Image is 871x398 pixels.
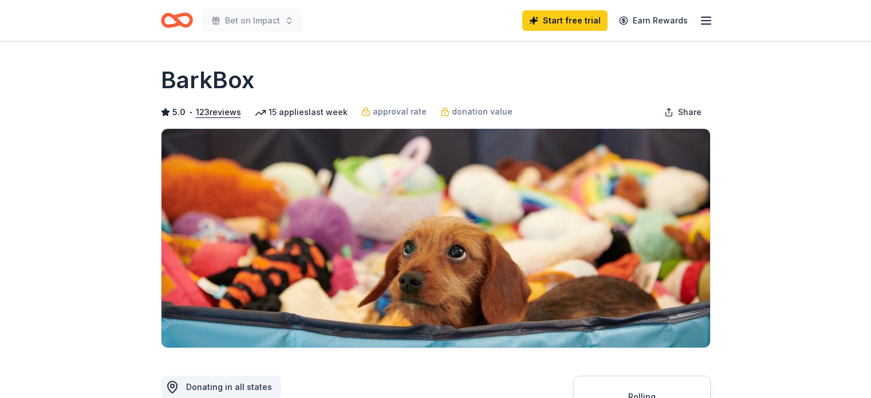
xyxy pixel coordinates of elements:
span: Bet on Impact [225,14,280,27]
img: Image for BarkBox [161,129,710,348]
button: 123reviews [196,105,241,119]
a: Start free trial [522,10,608,31]
div: 15 applies last week [255,105,348,119]
button: Bet on Impact [202,9,303,32]
a: Home [161,7,193,34]
span: • [188,108,192,117]
button: Share [655,101,711,124]
a: donation value [440,105,513,119]
a: Earn Rewards [612,10,695,31]
span: approval rate [373,105,427,119]
a: approval rate [361,105,427,119]
span: donation value [452,105,513,119]
span: Share [678,105,701,119]
h1: BarkBox [161,64,254,96]
span: 5.0 [172,105,186,119]
span: Donating in all states [186,382,272,392]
